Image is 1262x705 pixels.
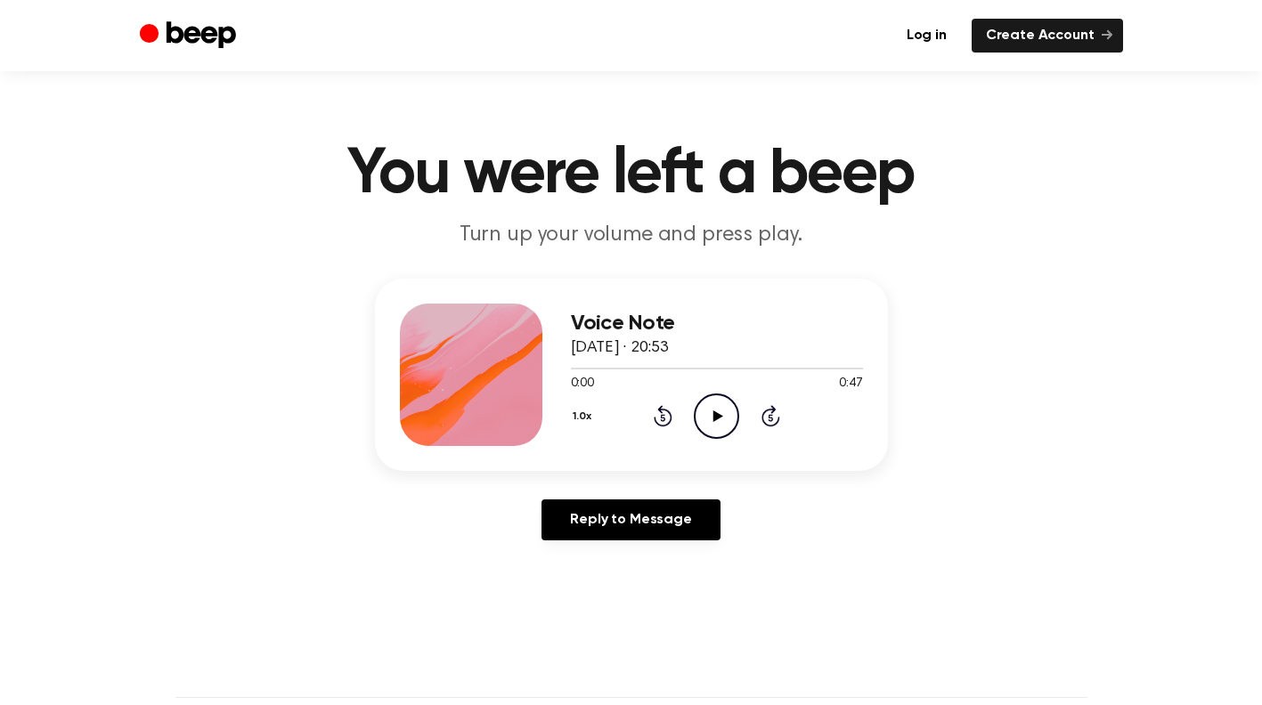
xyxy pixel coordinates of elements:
[972,19,1123,53] a: Create Account
[541,499,720,540] a: Reply to Message
[892,19,961,53] a: Log in
[839,375,862,393] span: 0:47
[175,142,1087,207] h1: You were left a beep
[289,221,973,250] p: Turn up your volume and press play.
[571,375,594,393] span: 0:00
[140,19,240,53] a: Beep
[571,312,863,336] h3: Voice Note
[571,340,669,356] span: [DATE] · 20:53
[571,401,598,432] button: 1.0x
